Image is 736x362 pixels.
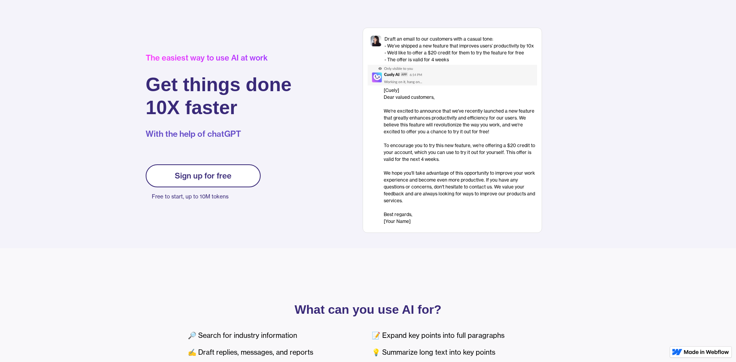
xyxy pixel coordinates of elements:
[188,304,548,315] p: What can you use AI for?
[146,164,261,187] a: Sign up for free
[384,87,537,225] div: [Cuely] Dear valued customers, ‍ We're excited to announce that we've recently launched a new fea...
[146,128,292,140] p: With the help of chatGPT
[146,53,292,62] div: The easiest way to use AI at work
[684,350,729,354] img: Made in Webflow
[146,73,292,119] h1: Get things done 10X faster
[384,36,534,63] div: Draft an email to our customers with a casual tone: - We’ve shipped a new feature that improves u...
[175,171,232,180] div: Sign up for free
[152,191,261,202] p: Free to start, up to 10M tokens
